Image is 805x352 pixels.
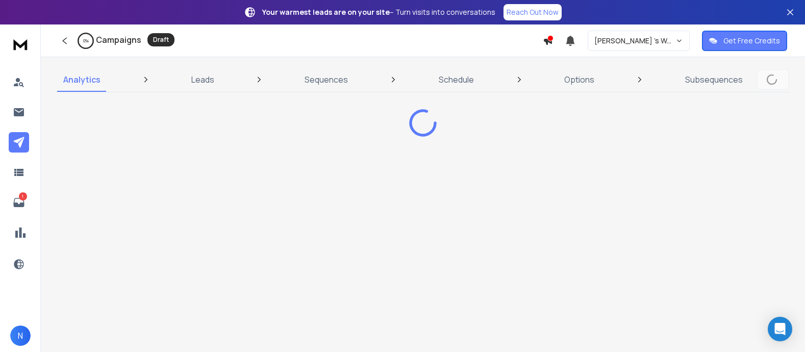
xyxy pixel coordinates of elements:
[9,192,29,213] a: 1
[10,35,31,54] img: logo
[723,36,780,46] p: Get Free Credits
[507,7,559,17] p: Reach Out Now
[768,317,792,341] div: Open Intercom Messenger
[564,73,594,86] p: Options
[685,73,743,86] p: Subsequences
[10,325,31,346] button: N
[504,4,562,20] a: Reach Out Now
[679,67,749,92] a: Subsequences
[185,67,220,92] a: Leads
[305,73,348,86] p: Sequences
[147,33,174,46] div: Draft
[298,67,354,92] a: Sequences
[83,38,89,44] p: 0 %
[191,73,214,86] p: Leads
[439,73,474,86] p: Schedule
[63,73,100,86] p: Analytics
[433,67,480,92] a: Schedule
[262,7,390,17] strong: Your warmest leads are on your site
[19,192,27,200] p: 1
[57,67,107,92] a: Analytics
[558,67,600,92] a: Options
[96,34,141,46] h1: Campaigns
[702,31,787,51] button: Get Free Credits
[594,36,675,46] p: [PERSON_NAME] 's Workspace
[262,7,495,17] p: – Turn visits into conversations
